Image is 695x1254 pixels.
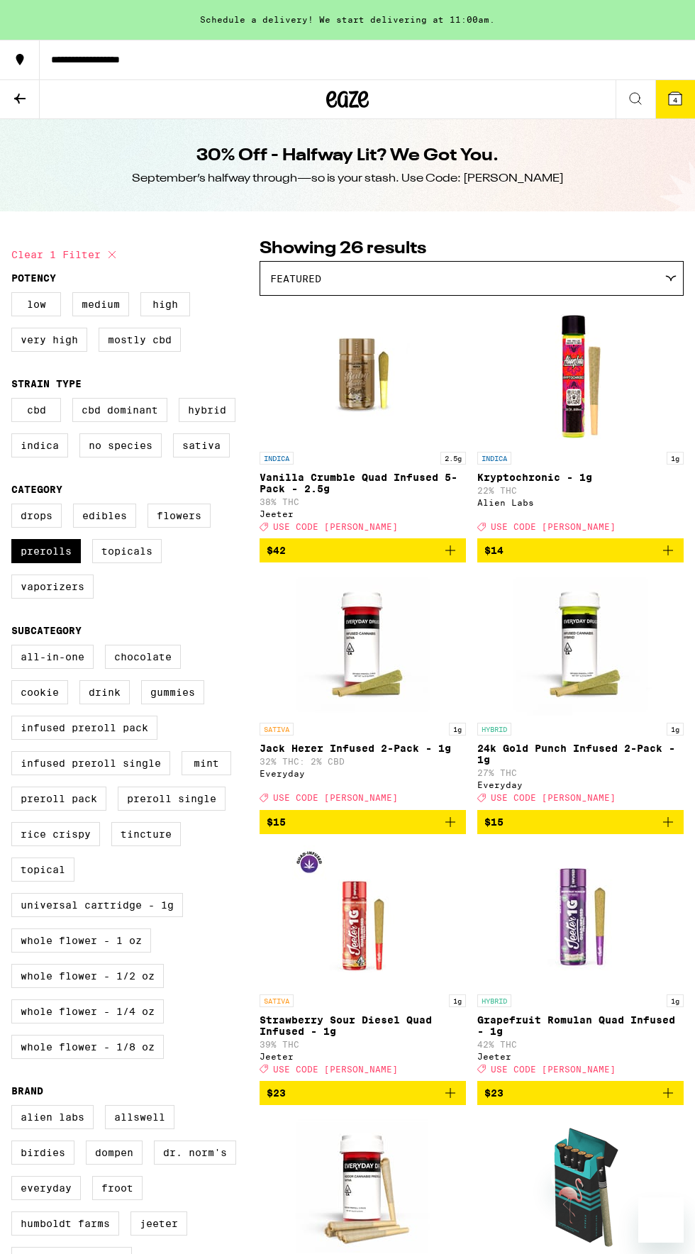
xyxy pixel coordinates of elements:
[440,452,466,465] p: 2.5g
[260,994,294,1007] p: SATIVA
[11,964,164,988] label: Whole Flower - 1/2 oz
[260,757,466,766] p: 32% THC: 2% CBD
[11,378,82,389] legend: Strain Type
[510,303,652,445] img: Alien Labs - Kryptochronic - 1g
[11,1141,74,1165] label: Birdies
[260,743,466,754] p: Jack Herer Infused 2-Pack - 1g
[477,1052,684,1061] div: Jeeter
[105,645,181,669] label: Chocolate
[11,787,106,811] label: Preroll Pack
[11,680,68,704] label: Cookie
[673,96,677,104] span: 4
[11,1105,94,1129] label: Alien Labs
[260,509,466,518] div: Jeeter
[477,845,684,1081] a: Open page for Grapefruit Romulan Quad Infused - 1g from Jeeter
[11,237,121,272] button: Clear 1 filter
[267,545,286,556] span: $42
[477,1014,684,1037] p: Grapefruit Romulan Quad Infused - 1g
[11,398,61,422] label: CBD
[196,144,499,168] h1: 30% Off - Halfway Lit? We Got You.
[477,472,684,483] p: Kryptochronic - 1g
[92,539,162,563] label: Topicals
[11,716,157,740] label: Infused Preroll Pack
[477,1040,684,1049] p: 42% THC
[260,574,466,809] a: Open page for Jack Herer Infused 2-Pack - 1g from Everyday
[260,237,684,261] p: Showing 26 results
[292,574,434,716] img: Everyday - Jack Herer Infused 2-Pack - 1g
[638,1197,684,1243] iframe: Button to launch messaging window
[477,1081,684,1105] button: Add to bag
[154,1141,236,1165] label: Dr. Norm's
[477,768,684,777] p: 27% THC
[11,625,82,636] legend: Subcategory
[92,1176,143,1200] label: Froot
[111,822,181,846] label: Tincture
[510,574,652,716] img: Everyday - 24k Gold Punch Infused 2-Pack - 1g
[79,433,162,457] label: No Species
[11,328,87,352] label: Very High
[267,1087,286,1099] span: $23
[79,680,130,704] label: Drink
[273,794,398,803] span: USE CODE [PERSON_NAME]
[260,497,466,506] p: 38% THC
[179,398,235,422] label: Hybrid
[11,1176,81,1200] label: Everyday
[11,1211,119,1236] label: Humboldt Farms
[477,810,684,834] button: Add to bag
[11,433,68,457] label: Indica
[182,751,231,775] label: Mint
[477,498,684,507] div: Alien Labs
[11,539,81,563] label: Prerolls
[11,1085,43,1097] legend: Brand
[11,1035,164,1059] label: Whole Flower - 1/8 oz
[477,538,684,562] button: Add to bag
[148,504,211,528] label: Flowers
[72,292,129,316] label: Medium
[667,723,684,736] p: 1g
[260,1052,466,1061] div: Jeeter
[260,472,466,494] p: Vanilla Crumble Quad Infused 5-Pack - 2.5g
[477,486,684,495] p: 22% THC
[86,1141,143,1165] label: Dompen
[510,845,652,987] img: Jeeter - Grapefruit Romulan Quad Infused - 1g
[11,928,151,953] label: Whole Flower - 1 oz
[260,1081,466,1105] button: Add to bag
[260,303,466,538] a: Open page for Vanilla Crumble Quad Infused 5-Pack - 2.5g from Jeeter
[99,328,181,352] label: Mostly CBD
[477,452,511,465] p: INDICA
[11,484,62,495] legend: Category
[477,994,511,1007] p: HYBRID
[292,303,434,445] img: Jeeter - Vanilla Crumble Quad Infused 5-Pack - 2.5g
[477,743,684,765] p: 24k Gold Punch Infused 2-Pack - 1g
[477,303,684,538] a: Open page for Kryptochronic - 1g from Alien Labs
[655,80,695,118] button: 4
[260,845,466,1081] a: Open page for Strawberry Sour Diesel Quad Infused - 1g from Jeeter
[260,1040,466,1049] p: 39% THC
[173,433,230,457] label: Sativa
[260,769,466,778] div: Everyday
[484,545,504,556] span: $14
[260,452,294,465] p: INDICA
[11,504,62,528] label: Drops
[273,1065,398,1074] span: USE CODE [PERSON_NAME]
[260,723,294,736] p: SATIVA
[260,1014,466,1037] p: Strawberry Sour Diesel Quad Infused - 1g
[551,1163,579,1192] iframe: Close message
[484,1087,504,1099] span: $23
[11,575,94,599] label: Vaporizers
[141,680,204,704] label: Gummies
[491,794,616,803] span: USE CODE [PERSON_NAME]
[667,452,684,465] p: 1g
[140,292,190,316] label: High
[667,994,684,1007] p: 1g
[73,504,136,528] label: Edibles
[72,398,167,422] label: CBD Dominant
[11,272,56,284] legend: Potency
[267,816,286,828] span: $15
[260,810,466,834] button: Add to bag
[11,751,170,775] label: Infused Preroll Single
[449,723,466,736] p: 1g
[11,292,61,316] label: Low
[477,780,684,789] div: Everyday
[11,645,94,669] label: All-In-One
